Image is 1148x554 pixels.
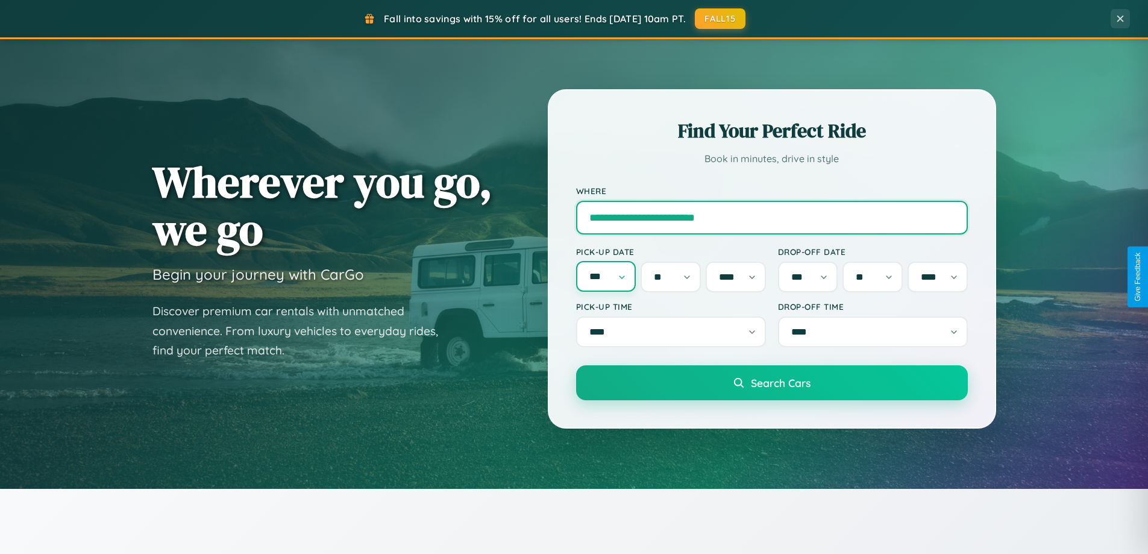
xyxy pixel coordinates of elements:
[152,265,364,283] h3: Begin your journey with CarGo
[695,8,745,29] button: FALL15
[751,376,811,389] span: Search Cars
[384,13,686,25] span: Fall into savings with 15% off for all users! Ends [DATE] 10am PT.
[576,118,968,144] h2: Find Your Perfect Ride
[576,186,968,196] label: Where
[576,365,968,400] button: Search Cars
[152,301,454,360] p: Discover premium car rentals with unmatched convenience. From luxury vehicles to everyday rides, ...
[1134,253,1142,301] div: Give Feedback
[778,247,968,257] label: Drop-off Date
[576,301,766,312] label: Pick-up Time
[576,150,968,168] p: Book in minutes, drive in style
[152,158,492,253] h1: Wherever you go, we go
[576,247,766,257] label: Pick-up Date
[778,301,968,312] label: Drop-off Time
